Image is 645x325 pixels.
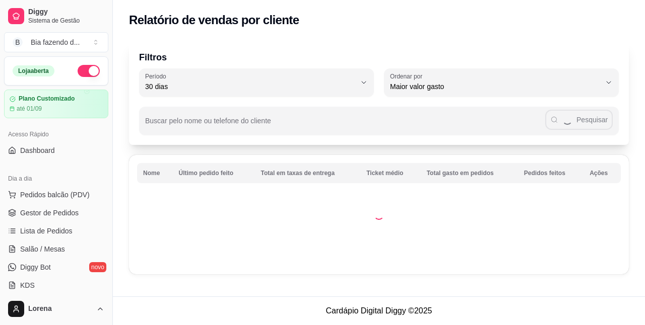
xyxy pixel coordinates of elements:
button: Select a team [4,32,108,52]
div: Bia fazendo d ... [31,37,80,47]
label: Ordenar por [390,72,426,80]
h2: Relatório de vendas por cliente [129,12,299,28]
span: Sistema de Gestão [28,17,104,25]
span: B [13,37,23,47]
span: Lorena [28,304,92,313]
span: 30 dias [145,82,356,92]
article: até 01/09 [17,105,42,113]
a: Salão / Mesas [4,241,108,257]
div: Loja aberta [13,65,54,76]
a: Diggy Botnovo [4,259,108,275]
span: Gestor de Pedidos [20,208,79,218]
span: Maior valor gasto [390,82,601,92]
span: Salão / Mesas [20,244,65,254]
span: Diggy Bot [20,262,51,272]
span: KDS [20,280,35,290]
button: Pedidos balcão (PDV) [4,187,108,203]
a: Lista de Pedidos [4,223,108,239]
a: Plano Customizadoaté 01/09 [4,90,108,118]
label: Período [145,72,169,80]
a: KDS [4,277,108,293]
article: Plano Customizado [19,95,75,103]
button: Lorena [4,297,108,321]
div: Dia a dia [4,171,108,187]
footer: Cardápio Digital Diggy © 2025 [113,296,645,325]
span: Diggy [28,8,104,17]
p: Filtros [139,50,619,64]
div: Loading [374,210,384,220]
a: Gestor de Pedidos [4,205,108,221]
span: Dashboard [20,145,55,155]
span: Lista de Pedidos [20,226,73,236]
a: DiggySistema de Gestão [4,4,108,28]
button: Ordenar porMaior valor gasto [384,68,619,97]
button: Período30 dias [139,68,374,97]
button: Alterar Status [78,65,100,77]
div: Acesso Rápido [4,126,108,142]
span: Pedidos balcão (PDV) [20,190,90,200]
input: Buscar pelo nome ou telefone do cliente [145,120,545,130]
a: Dashboard [4,142,108,158]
